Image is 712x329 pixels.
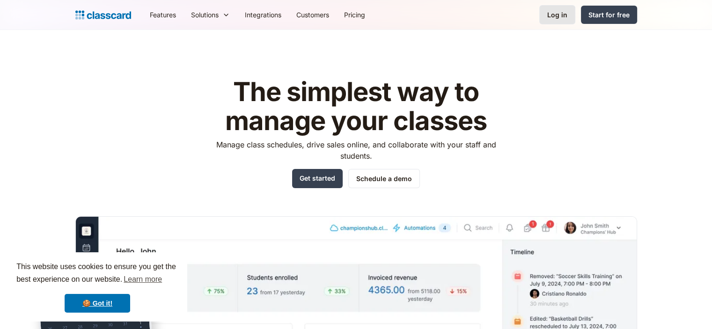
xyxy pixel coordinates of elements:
[207,139,505,161] p: Manage class schedules, drive sales online, and collaborate with your staff and students.
[142,4,184,25] a: Features
[588,10,630,20] div: Start for free
[75,8,131,22] a: home
[337,4,373,25] a: Pricing
[547,10,567,20] div: Log in
[65,294,130,313] a: dismiss cookie message
[16,261,178,286] span: This website uses cookies to ensure you get the best experience on our website.
[292,169,343,188] a: Get started
[539,5,575,24] a: Log in
[122,272,163,286] a: learn more about cookies
[348,169,420,188] a: Schedule a demo
[207,78,505,135] h1: The simplest way to manage your classes
[184,4,237,25] div: Solutions
[289,4,337,25] a: Customers
[581,6,637,24] a: Start for free
[191,10,219,20] div: Solutions
[7,252,187,322] div: cookieconsent
[237,4,289,25] a: Integrations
